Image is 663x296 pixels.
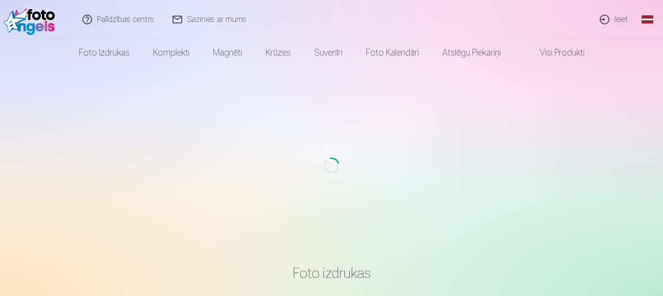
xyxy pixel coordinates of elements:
a: Visi produkti [512,39,596,66]
a: Krūzes [254,39,303,66]
a: Komplekti [141,39,201,66]
h3: Foto izdrukas [47,264,616,282]
a: Suvenīri [303,39,354,66]
a: Foto kalendāri [354,39,431,66]
a: Magnēti [201,39,254,66]
a: Foto izdrukas [67,39,141,66]
img: /fa1 [4,4,60,35]
a: Atslēgu piekariņi [431,39,512,66]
